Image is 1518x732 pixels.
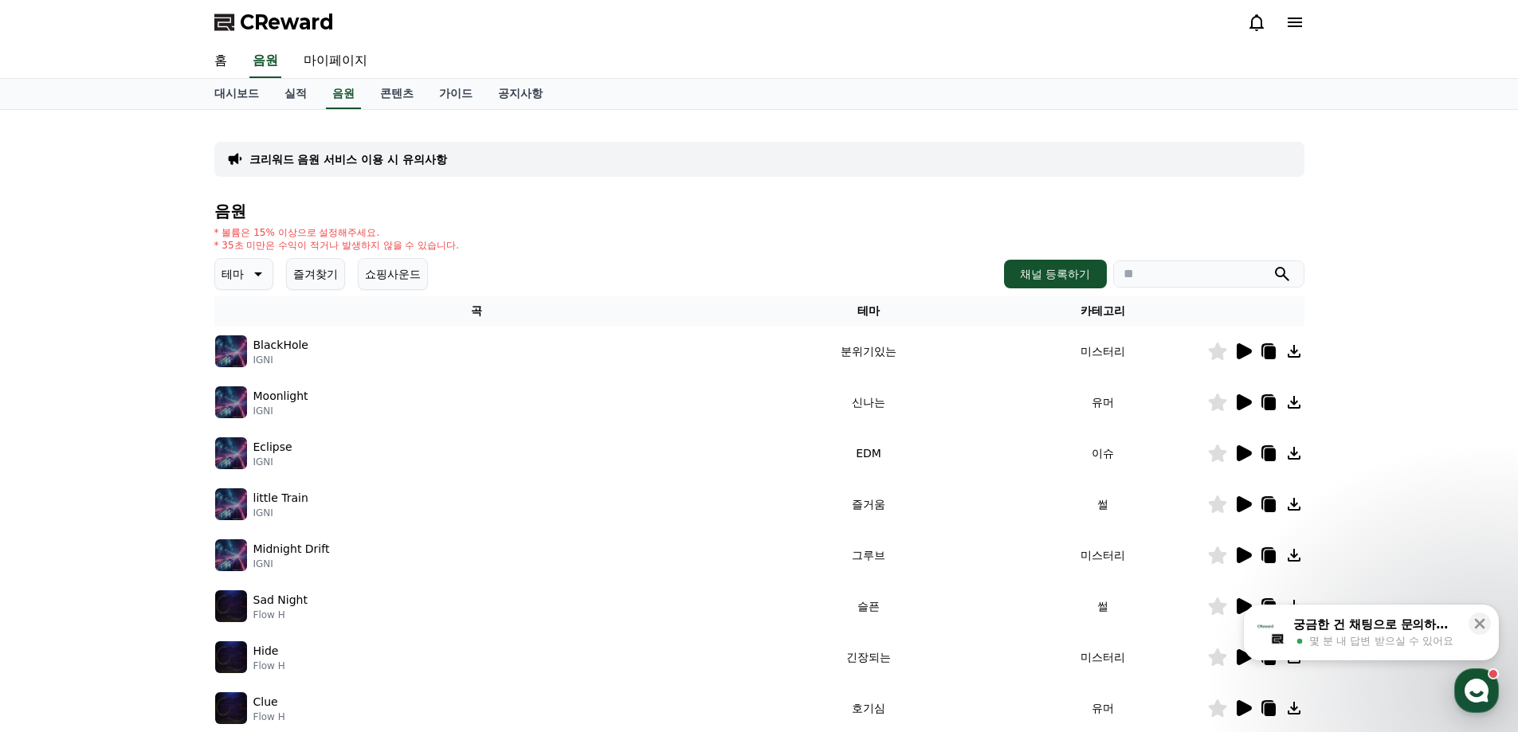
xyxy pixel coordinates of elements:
p: IGNI [253,354,308,366]
button: 쇼핑사운드 [358,258,428,290]
a: 설정 [206,505,306,545]
td: 그루브 [739,530,998,581]
p: 테마 [222,263,244,285]
p: Hide [253,643,279,660]
p: Eclipse [253,439,292,456]
img: music [215,539,247,571]
a: 공지사항 [485,79,555,109]
p: BlackHole [253,337,308,354]
p: Flow H [253,710,285,723]
span: 설정 [246,529,265,542]
p: Midnight Drift [253,541,330,558]
td: 신나는 [739,377,998,428]
button: 테마 [214,258,273,290]
td: 슬픈 [739,581,998,632]
a: 콘텐츠 [367,79,426,109]
p: Flow H [253,660,285,672]
td: 썰 [998,581,1207,632]
td: 긴장되는 [739,632,998,683]
td: 미스터리 [998,326,1207,377]
img: music [215,590,247,622]
a: 실적 [272,79,320,109]
th: 카테고리 [998,296,1207,326]
a: 홈 [5,505,105,545]
td: EDM [739,428,998,479]
p: * 35초 미만은 수익이 적거나 발생하지 않을 수 있습니다. [214,239,460,252]
p: IGNI [253,507,308,519]
img: music [215,692,247,724]
p: IGNI [253,456,292,468]
span: CReward [240,10,334,35]
p: IGNI [253,558,330,570]
img: music [215,386,247,418]
a: 크리워드 음원 서비스 이용 시 유의사항 [249,151,447,167]
a: 홈 [202,45,240,78]
a: 음원 [326,79,361,109]
td: 유머 [998,377,1207,428]
td: 즐거움 [739,479,998,530]
span: 대화 [146,530,165,542]
img: music [215,437,247,469]
p: Moonlight [253,388,308,405]
a: 대화 [105,505,206,545]
a: 대시보드 [202,79,272,109]
p: little Train [253,490,308,507]
p: * 볼륨은 15% 이상으로 설정해주세요. [214,226,460,239]
img: music [215,488,247,520]
th: 곡 [214,296,739,326]
a: 마이페이지 [291,45,380,78]
td: 이슈 [998,428,1207,479]
img: music [215,641,247,673]
img: music [215,335,247,367]
span: 홈 [50,529,60,542]
td: 썰 [998,479,1207,530]
p: IGNI [253,405,308,417]
p: Clue [253,694,278,710]
a: 가이드 [426,79,485,109]
p: Sad Night [253,592,308,609]
td: 분위기있는 [739,326,998,377]
button: 채널 등록하기 [1004,260,1106,288]
button: 즐겨찾기 [286,258,345,290]
td: 미스터리 [998,632,1207,683]
td: 미스터리 [998,530,1207,581]
th: 테마 [739,296,998,326]
a: 음원 [249,45,281,78]
a: CReward [214,10,334,35]
p: Flow H [253,609,308,621]
h4: 음원 [214,202,1304,220]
